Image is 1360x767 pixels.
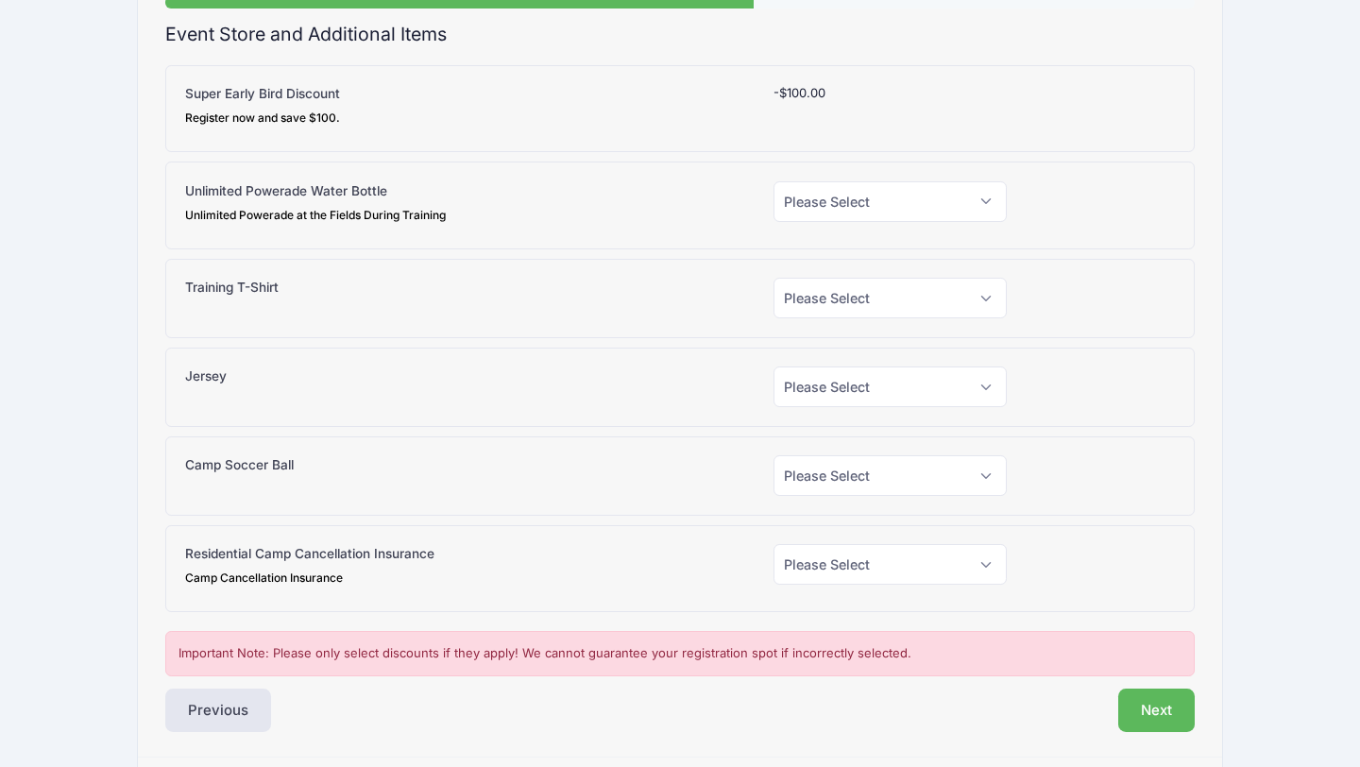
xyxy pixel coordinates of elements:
label: Super Early Bird Discount [185,84,340,127]
label: Camp Soccer Ball [185,455,294,474]
button: Next [1118,689,1195,732]
button: Previous [165,689,271,732]
div: Unlimited Powerade at the Fields During Training [185,207,446,224]
label: Unlimited Powerade Water Bottle [185,181,446,224]
span: -$100.00 [773,85,825,100]
div: Camp Cancellation Insurance [185,570,434,587]
div: Important Note: Please only select discounts if they apply! We cannot guarantee your registration... [165,631,1195,676]
label: Jersey [185,366,227,385]
label: Training T-Shirt [185,278,279,297]
h2: Event Store and Additional Items [165,24,1195,45]
label: Residential Camp Cancellation Insurance [185,544,434,587]
div: Register now and save $100. [185,110,340,127]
